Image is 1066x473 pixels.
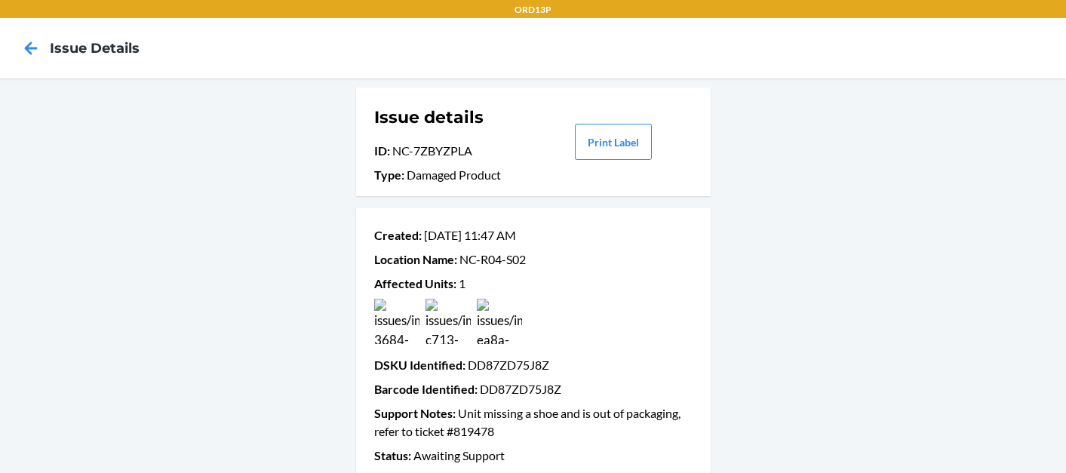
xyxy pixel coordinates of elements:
p: DD87ZD75J8Z [374,356,693,374]
p: NC-7ZBYZPLA [374,142,532,160]
p: NC-R04-S02 [374,250,693,269]
img: issues/images/968d0d95-ea8a-4313-af4a-7340af60ea5c.jpg [477,299,522,344]
p: Damaged Product [374,166,532,184]
span: Type : [374,167,404,182]
span: Location Name : [374,252,457,266]
h4: Issue details [50,38,140,58]
button: Print Label [575,124,652,160]
img: issues/images/751f9f0c-c713-40cb-be3f-6b2ff9150a1c.jpg [425,299,471,344]
span: Affected Units : [374,276,456,290]
span: Barcode Identified : [374,382,478,396]
p: [DATE] 11:47 AM [374,226,693,244]
h1: Issue details [374,106,532,130]
p: Awaiting Support [374,447,693,465]
p: ORD13P [515,3,551,17]
p: DD87ZD75J8Z [374,380,693,398]
span: Status : [374,448,411,462]
span: ID : [374,143,390,158]
span: DSKU Identified : [374,358,465,372]
img: issues/images/1df551cd-3684-4a83-9e7a-90b200b228d8.jpg [374,299,419,344]
span: Created : [374,228,422,242]
p: Unit missing a shoe and is out of packaging, refer to ticket #819478 [374,404,693,441]
span: Support Notes : [374,406,456,420]
p: 1 [374,275,693,293]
